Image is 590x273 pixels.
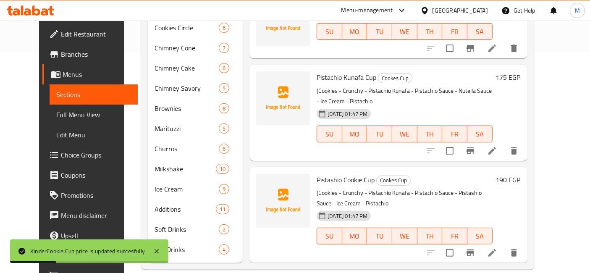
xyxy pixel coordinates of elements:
span: MO [346,26,364,38]
span: Menus [63,69,131,79]
div: items [219,123,229,134]
a: Edit Menu [50,125,138,145]
div: Brownies8 [148,98,243,118]
div: Milkshake [155,164,216,174]
img: Pistashio Cookie Cup [256,174,310,228]
span: WE [396,128,414,140]
span: Cookes Cup [378,73,412,83]
div: KinderCookie Cup price is updated succesfully [30,247,145,256]
div: items [216,204,229,214]
span: MO [346,230,364,242]
span: 11 [216,205,229,213]
button: MO [342,228,367,244]
div: Hot Drinks4 [148,239,243,260]
span: TH [421,128,439,140]
button: SA [467,126,493,142]
span: Marituzzi [155,123,219,134]
span: TU [370,230,389,242]
span: Pistachio Kunafa Cup [317,71,376,84]
div: items [219,23,229,33]
div: Chimney Cake6 [148,58,243,78]
div: Marituzzi5 [148,118,243,139]
span: 5 [219,125,229,133]
button: Branch-specific-item [460,38,480,58]
button: SA [467,228,493,244]
span: FR [446,128,464,140]
button: WE [392,126,417,142]
a: Branches [42,44,138,64]
div: Cookes Cup [376,176,411,186]
div: Ice Cream [155,184,219,194]
button: WE [392,23,417,40]
button: MO [342,23,367,40]
span: WE [396,26,414,38]
button: WE [392,228,417,244]
span: 6 [219,64,229,72]
button: delete [504,38,524,58]
div: items [216,164,229,174]
div: Chimney Cone7 [148,38,243,58]
span: Cookies Circle [155,23,219,33]
button: FR [442,228,467,244]
span: 4 [219,246,229,254]
span: 6 [219,24,229,32]
img: Pistachio Kunafa Cup [256,71,310,125]
div: items [219,184,229,194]
div: items [219,224,229,234]
span: Brownies [155,103,219,113]
span: SA [471,26,489,38]
button: Branch-specific-item [460,243,480,263]
div: Chimney Savory5 [148,78,243,98]
button: SU [317,126,342,142]
button: Branch-specific-item [460,141,480,161]
span: Chimney Savory [155,83,219,93]
button: SU [317,228,342,244]
span: 5 [219,84,229,92]
div: Ice Cream9 [148,179,243,199]
span: FR [446,26,464,38]
div: Milkshake10 [148,159,243,179]
a: Menu disclaimer [42,205,138,226]
div: Churros6 [148,139,243,159]
a: Edit menu item [487,248,497,258]
button: TU [367,23,392,40]
div: Hot Drinks [155,244,219,255]
span: Promotions [61,190,131,200]
a: Edit menu item [487,43,497,53]
div: Menu-management [341,5,393,16]
span: Menu disclaimer [61,210,131,220]
span: SA [471,128,489,140]
button: delete [504,141,524,161]
span: Coupons [61,170,131,180]
button: SU [317,23,342,40]
div: items [219,43,229,53]
span: SU [320,128,339,140]
span: Branches [61,49,131,59]
button: FR [442,23,467,40]
div: Additions11 [148,199,243,219]
span: 2 [219,226,229,234]
button: TU [367,126,392,142]
span: SU [320,26,339,38]
a: Edit Restaurant [42,24,138,44]
span: Pistashio Cookie Cup [317,173,375,186]
div: [GEOGRAPHIC_DATA] [433,6,488,15]
span: Select to update [441,39,459,57]
div: Cookies Circle6 [148,18,243,38]
h6: 190 EGP [496,174,521,186]
a: Choice Groups [42,145,138,165]
div: Additions [155,204,216,214]
span: Chimney Cake [155,63,219,73]
button: TH [417,23,443,40]
div: items [219,144,229,154]
button: TH [417,126,443,142]
span: Soft Drinks [155,224,219,234]
button: TH [417,228,443,244]
span: TU [370,26,389,38]
span: WE [396,230,414,242]
button: FR [442,126,467,142]
span: Choice Groups [61,150,131,160]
